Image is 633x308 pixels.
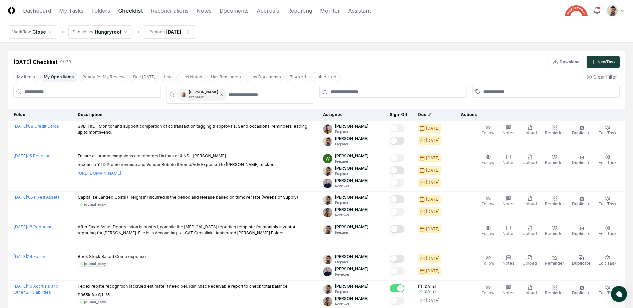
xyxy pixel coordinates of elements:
[287,7,312,15] a: Reporting
[335,207,368,213] p: [PERSON_NAME]
[572,201,591,206] span: Duplicate
[521,224,538,238] button: Upload
[323,297,332,306] img: ACg8ocIj8Ed1971QfF93IUVvJX6lPm3y0CRToLvfAg4p8TYQk6NAZIo=s96-c
[544,283,565,297] button: Reminder
[13,72,39,82] button: My Items
[60,59,71,65] div: 9 / 139
[84,300,106,305] div: journal_entry
[544,254,565,268] button: Reminder
[12,29,31,35] div: Workflow
[521,123,538,137] button: Upload
[390,267,404,275] button: Mark complete
[323,208,332,217] img: ACg8ocIj8Ed1971QfF93IUVvJX6lPm3y0CRToLvfAg4p8TYQk6NAZIo=s96-c
[335,260,368,265] p: Preparer
[78,194,298,200] p: Capitalize Landed Costs (Freight In) incurred in the period and release based on turnover rate (W...
[78,283,289,289] p: Fedex rebate recognition (accrued estimate if need be). Run Misc Receivable report to check total...
[78,162,273,168] p: reconcile YTD Promo revenue and Vendor Rebate (Promo/Adv Expense) to [PERSON_NAME] tracker
[523,160,537,165] span: Upload
[207,72,245,82] button: Has Reminders
[545,160,564,165] span: Reminder
[571,123,592,137] button: Duplicate
[480,153,496,167] button: Follow
[597,224,618,238] button: Edit Task
[197,7,212,15] a: Notes
[599,290,617,295] span: Edit Task
[423,289,436,294] div: [DATE]
[335,159,368,164] p: Preparer
[482,231,495,236] span: Follow
[335,153,368,159] p: [PERSON_NAME]
[611,286,627,302] button: atlas-launcher
[8,7,15,14] img: Logo
[599,130,617,135] span: Edit Task
[545,290,564,295] span: Reminder
[523,231,537,236] span: Upload
[320,7,340,15] a: Monitor
[14,284,28,289] span: [DATE] :
[482,201,495,206] span: Follow
[311,72,340,82] button: Unblocked
[565,5,588,16] img: Hungryroot logo
[335,194,368,200] p: [PERSON_NAME]
[323,179,332,188] img: ACg8ocLvq7MjQV6RZF1_Z8o96cGG_vCwfvrLdMx8PuJaibycWA8ZaAE=s96-c
[584,71,620,83] button: Clear Filter
[426,268,439,274] div: [DATE]
[587,56,620,68] button: NewTask
[390,225,404,233] button: Mark complete
[480,254,496,268] button: Follow
[257,7,279,15] a: Accruals
[599,261,617,266] span: Edit Task
[78,254,146,260] p: Book Stock Based Comp expense
[118,7,143,15] a: Checklist
[144,25,196,39] button: Periods[DATE]
[390,284,404,292] button: Mark complete
[482,160,495,165] span: Follow
[521,254,538,268] button: Upload
[501,194,516,208] button: Notes
[246,72,285,82] button: Has Documents
[503,160,515,165] span: Notes
[607,5,618,16] img: d09822cc-9b6d-4858-8d66-9570c114c672_214030b4-299a-48fd-ad93-fc7c7aef54c6.png
[426,180,439,186] div: [DATE]
[323,137,332,146] img: d09822cc-9b6d-4858-8d66-9570c114c672_214030b4-299a-48fd-ad93-fc7c7aef54c6.png
[151,7,189,15] a: Reconciliations
[571,283,592,297] button: Duplicate
[571,254,592,268] button: Duplicate
[323,267,332,276] img: ACg8ocLvq7MjQV6RZF1_Z8o96cGG_vCwfvrLdMx8PuJaibycWA8ZaAE=s96-c
[161,72,177,82] button: Late
[323,225,332,234] img: d09822cc-9b6d-4858-8d66-9570c114c672_214030b4-299a-48fd-ad93-fc7c7aef54c6.png
[335,129,368,134] p: Preparer
[597,153,618,167] button: Edit Task
[599,160,617,165] span: Edit Task
[571,194,592,208] button: Duplicate
[423,284,436,289] span: [DATE]
[181,92,186,97] img: d09822cc-9b6d-4858-8d66-9570c114c672_214030b4-299a-48fd-ad93-fc7c7aef54c6.png
[335,165,368,171] p: [PERSON_NAME]
[597,123,618,137] button: Edit Task
[523,201,537,206] span: Upload
[523,290,537,295] span: Upload
[335,171,368,176] p: Preparer
[503,290,515,295] span: Notes
[501,224,516,238] button: Notes
[572,231,591,236] span: Duplicate
[335,296,368,302] p: [PERSON_NAME]
[571,224,592,238] button: Duplicate
[335,266,368,272] p: [PERSON_NAME]
[390,179,404,187] button: Mark complete
[426,209,439,215] div: [DATE]
[390,208,404,216] button: Mark complete
[523,130,537,135] span: Upload
[84,261,106,266] div: journal_entry
[390,166,404,174] button: Mark complete
[521,283,538,297] button: Upload
[73,29,93,35] div: Subsidiary
[335,123,368,129] p: [PERSON_NAME]
[572,130,591,135] span: Duplicate
[323,124,332,134] img: ACg8ocIj8Ed1971QfF93IUVvJX6lPm3y0CRToLvfAg4p8TYQk6NAZIo=s96-c
[14,254,45,259] a: [DATE]:14 Equity
[323,255,332,264] img: d09822cc-9b6d-4858-8d66-9570c114c672_214030b4-299a-48fd-ad93-fc7c7aef54c6.png
[78,123,312,135] p: SVB T&E - Monitor and support completion of cc transaction tagging & approvals. Send occasional r...
[501,254,516,268] button: Notes
[286,72,310,82] button: Blocked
